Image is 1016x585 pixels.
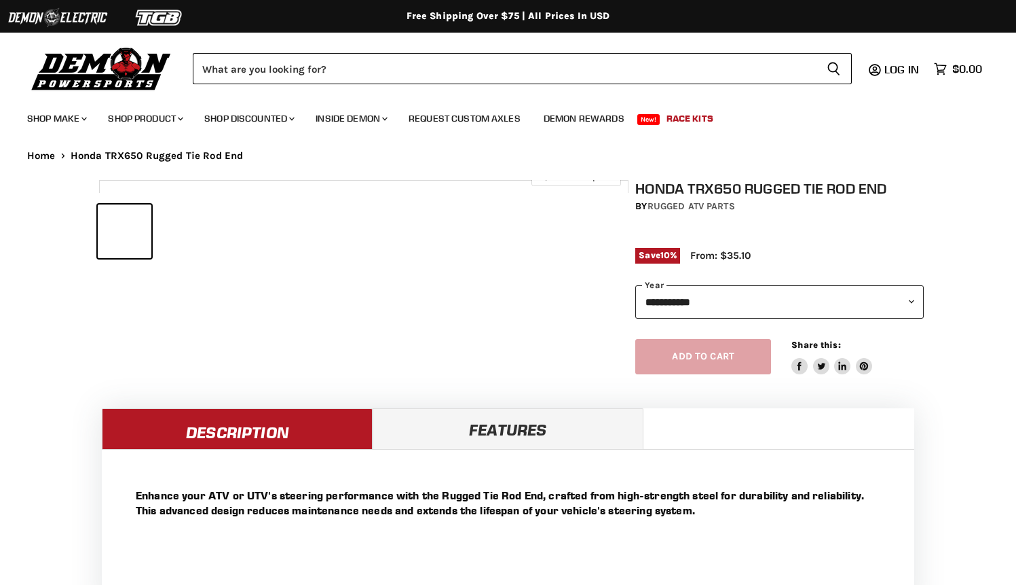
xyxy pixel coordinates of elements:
[17,99,979,132] ul: Main menu
[538,171,614,181] span: Click to expand
[690,249,751,262] span: From: $35.10
[102,408,373,449] a: Description
[71,150,244,162] span: Honda TRX650 Rugged Tie Rod End
[656,105,723,132] a: Race Kits
[533,105,635,132] a: Demon Rewards
[7,5,109,31] img: Demon Electric Logo 2
[791,339,872,375] aside: Share this:
[637,114,660,125] span: New!
[635,285,924,319] select: year
[816,53,852,84] button: Search
[27,44,176,92] img: Demon Powersports
[17,105,95,132] a: Shop Make
[635,248,680,263] span: Save %
[109,5,210,31] img: TGB Logo 2
[791,340,840,350] span: Share this:
[878,63,927,75] a: Log in
[398,105,531,132] a: Request Custom Axles
[98,105,191,132] a: Shop Product
[635,180,924,197] h1: Honda TRX650 Rugged Tie Rod End
[193,53,852,84] form: Product
[635,199,924,214] div: by
[98,205,151,258] button: Honda TRX650 Rugged Tie Rod End thumbnail
[884,63,919,76] span: Log in
[194,105,303,132] a: Shop Discounted
[660,250,670,260] span: 10
[927,59,989,79] a: $0.00
[373,408,643,449] a: Features
[952,63,982,75] span: $0.00
[27,150,56,162] a: Home
[647,200,735,212] a: Rugged ATV Parts
[136,488,880,518] p: Enhance your ATV or UTV's steering performance with the Rugged Tie Rod End, crafted from high-str...
[305,105,396,132] a: Inside Demon
[193,53,816,84] input: Search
